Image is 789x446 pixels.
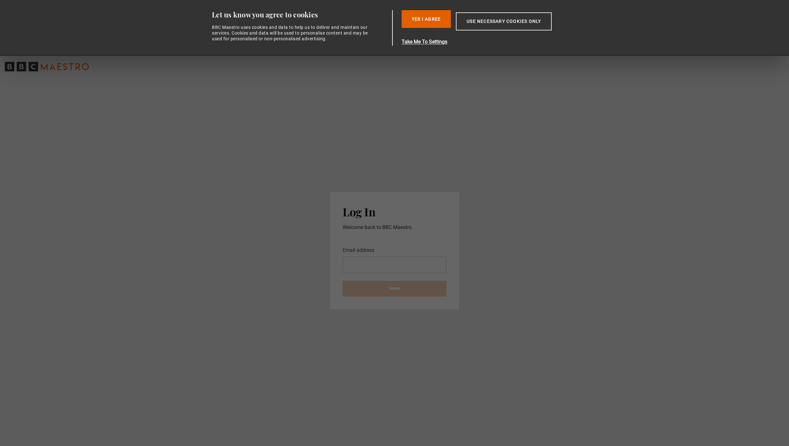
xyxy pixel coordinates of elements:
p: Welcome back to BBC Maestro. [343,224,446,231]
div: Let us know you agree to cookies [212,10,390,19]
button: Use necessary cookies only [456,12,552,30]
div: BBC Maestro uses cookies and data to help us to deliver and maintain our services. Cookies and da... [212,24,372,42]
h2: Log In [343,205,446,218]
button: Take Me To Settings [402,38,582,46]
button: Yes I Agree [402,10,451,28]
label: Email address [343,246,374,254]
svg: BBC Maestro [5,62,89,71]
